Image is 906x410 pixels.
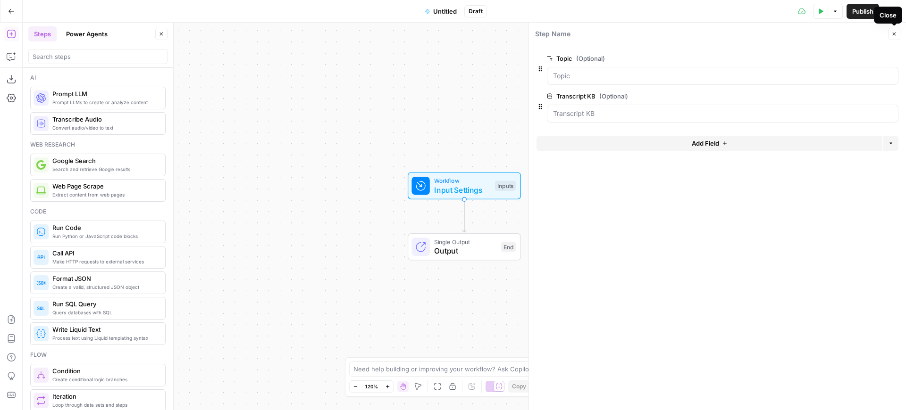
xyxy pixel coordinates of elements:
span: (Optional) [599,91,628,101]
label: Topic [547,54,845,63]
span: Run SQL Query [52,299,158,309]
span: Format JSON [52,274,158,283]
span: Process text using Liquid templating syntax [52,334,158,342]
button: Copy [508,380,530,393]
div: Code [30,207,166,216]
span: Make HTTP requests to external services [52,258,158,265]
span: Create conditional logic branches [52,376,158,383]
button: Publish [847,4,879,19]
button: Steps [28,26,57,41]
input: Transcript KB [553,109,892,118]
input: Search steps [33,52,163,61]
span: (Optional) [576,54,605,63]
span: Run Code [52,223,158,232]
div: Ai [30,74,166,82]
div: Flow [30,351,166,359]
div: Web research [30,140,166,149]
div: Close [880,10,897,20]
span: Query databases with SQL [52,309,158,316]
span: Call API [52,248,158,258]
span: Draft [469,7,483,16]
div: Single OutputOutputEnd [377,233,552,261]
span: Convert audio/video to text [52,124,158,131]
span: Web Page Scrape [52,181,158,191]
div: Inputs [495,180,516,191]
div: End [501,242,516,252]
span: Input Settings [434,184,490,196]
span: Publish [852,7,873,16]
span: Add Field [692,139,719,148]
span: Condition [52,366,158,376]
span: Output [434,245,496,256]
button: Add Field [537,136,882,151]
label: Transcript KB [547,91,845,101]
span: Search and retrieve Google results [52,165,158,173]
span: Untitled [433,7,457,16]
span: Google Search [52,156,158,165]
span: Create a valid, structured JSON object [52,283,158,291]
span: Iteration [52,392,158,401]
span: 120% [365,383,378,390]
span: Copy [512,382,526,391]
g: Edge from start to end [462,199,466,232]
span: Prompt LLMs to create or analyze content [52,98,158,106]
span: Prompt LLM [52,89,158,98]
button: Untitled [419,4,462,19]
span: Extract content from web pages [52,191,158,198]
input: Topic [553,71,892,81]
span: Loop through data sets and steps [52,401,158,409]
span: Transcribe Audio [52,115,158,124]
div: WorkflowInput SettingsInputs [377,172,552,199]
span: Run Python or JavaScript code blocks [52,232,158,240]
span: Workflow [434,176,490,185]
button: Power Agents [60,26,113,41]
span: Write Liquid Text [52,325,158,334]
span: Single Output [434,237,496,246]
